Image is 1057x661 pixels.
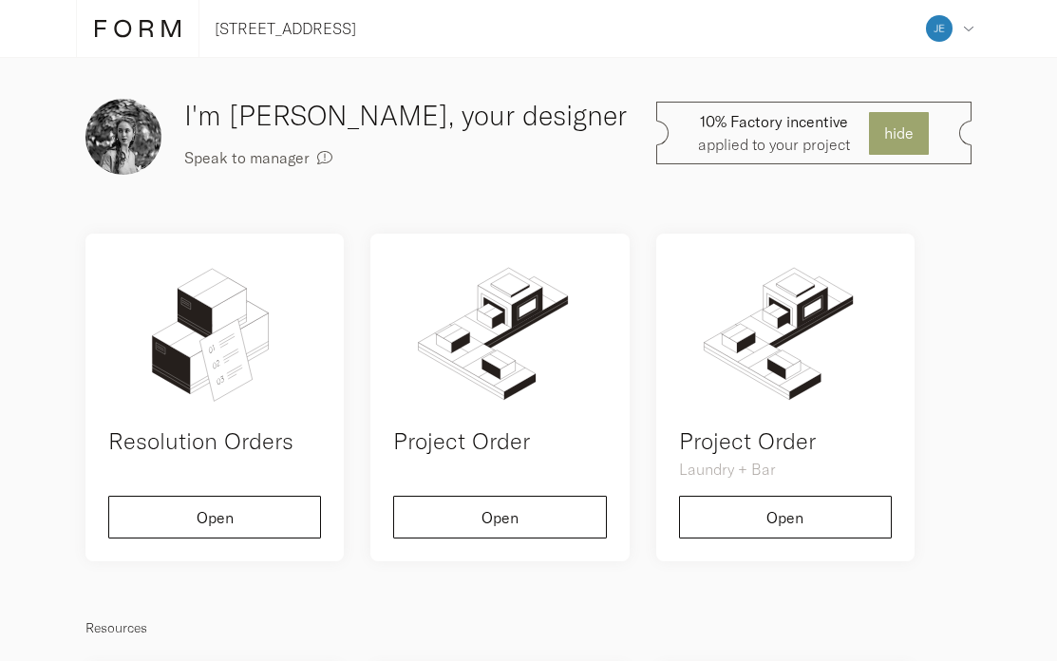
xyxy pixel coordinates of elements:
span: 10% Factory incentive [698,110,850,133]
p: applied to your project [698,110,850,156]
img: IMG_6973.JPG [85,99,161,175]
button: Open [393,496,606,538]
button: Speak to manager [184,136,332,179]
span: Open [197,510,234,525]
p: [STREET_ADDRESS] [215,17,356,40]
button: Open [679,496,892,538]
p: Laundry + Bar [679,458,892,481]
span: Open [766,510,803,525]
h4: Project Order [679,424,892,458]
img: 21d574e3e6bf5ca1591f2c21ef3f59ed [926,15,953,42]
button: Open [108,496,321,538]
button: hide [869,112,929,155]
h3: I'm [PERSON_NAME], your designer [184,95,630,136]
img: order.svg [679,256,892,408]
h4: Resolution Orders [108,424,321,458]
h4: Project Order [393,424,606,458]
p: Resources [85,616,972,639]
span: Speak to manager [184,150,310,165]
span: hide [884,125,914,141]
img: remedial-order.svg [108,256,321,408]
img: order.svg [393,256,606,408]
span: Open [481,510,519,525]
